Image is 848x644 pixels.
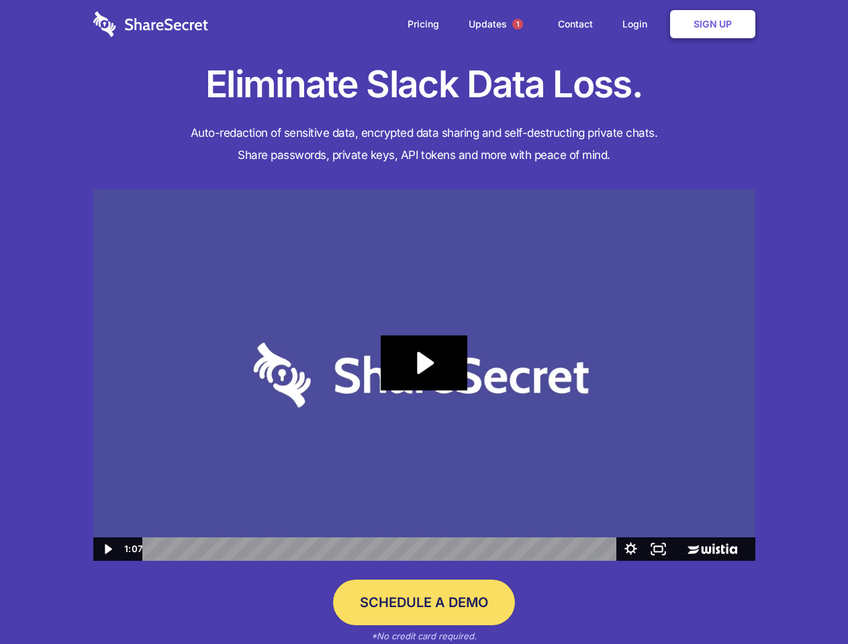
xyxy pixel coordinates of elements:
a: Schedule a Demo [333,580,515,625]
button: Play Video [93,537,121,561]
h4: Auto-redaction of sensitive data, encrypted data sharing and self-destructing private chats. Shar... [93,122,755,166]
h1: Eliminate Slack Data Loss. [93,60,755,109]
button: Show settings menu [617,537,645,561]
img: logo-wordmark-white-trans-d4663122ce5f474addd5e946df7df03e33cb6a1c49d2221995e7729f52c070b2.svg [93,11,208,37]
iframe: Drift Widget Chat Controller [781,577,832,628]
button: Play Video: Sharesecret Slack Extension [381,335,467,390]
a: Contact [545,3,606,45]
a: Sign Up [670,10,755,38]
a: Wistia Logo -- Learn More [672,537,755,561]
img: Sharesecret [93,189,755,561]
a: Pricing [394,3,453,45]
span: 1 [512,19,523,30]
a: Login [609,3,667,45]
div: Playbar [153,537,610,561]
em: *No credit card required. [371,631,477,641]
button: Fullscreen [645,537,672,561]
